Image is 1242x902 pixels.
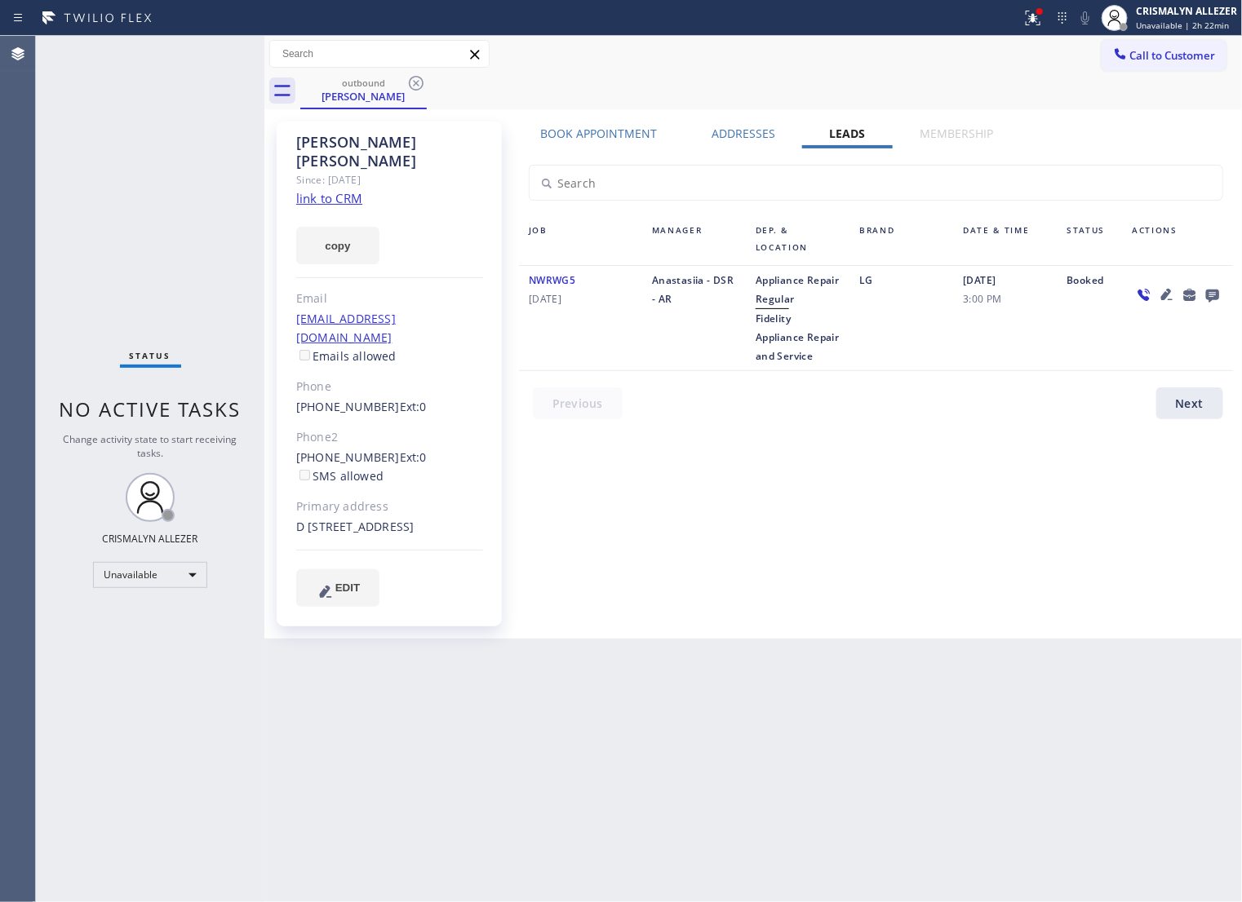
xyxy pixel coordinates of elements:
[756,273,839,306] span: Appliance Repair Regular
[296,399,400,414] a: [PHONE_NUMBER]
[1123,222,1233,260] div: Actions
[953,222,1057,260] div: Date & Time
[830,126,866,141] label: Leads
[296,569,379,607] button: EDIT
[712,126,775,141] label: Addresses
[296,311,396,345] a: [EMAIL_ADDRESS][DOMAIN_NAME]
[93,562,207,588] div: Unavailable
[296,497,483,516] div: Primary address
[1058,222,1123,260] div: Status
[1136,20,1229,31] span: Unavailable | 2h 22min
[296,190,362,206] a: link to CRM
[953,271,1057,365] div: [DATE]
[529,273,575,287] span: NWRWG5
[296,227,379,264] button: copy
[756,312,839,363] span: Fidelity Appliance Repair and Service
[302,89,425,104] div: [PERSON_NAME]
[519,222,642,260] div: Job
[299,350,310,360] input: Emails allowed
[296,133,483,170] div: [PERSON_NAME] [PERSON_NAME]
[64,432,237,460] span: Change activity state to start receiving tasks.
[296,170,483,189] div: Since: [DATE]
[1130,48,1216,63] span: Call to Customer
[296,468,384,484] label: SMS allowed
[296,348,397,364] label: Emails allowed
[270,41,489,67] input: Search
[920,126,994,141] label: Membership
[746,222,849,260] div: Dep. & Location
[529,290,632,308] span: [DATE]
[1102,40,1226,71] button: Call to Customer
[849,222,953,260] div: Brand
[296,449,400,465] a: [PHONE_NUMBER]
[642,271,746,365] div: Anastasiia - DSR - AR
[963,290,1047,308] span: 3:00 PM
[335,581,360,594] span: EDIT
[296,378,483,396] div: Phone
[540,126,657,141] label: Book Appointment
[302,77,425,89] div: outbound
[130,350,171,361] span: Status
[642,222,746,260] div: Manager
[296,428,483,447] div: Phone2
[302,73,425,108] div: Sarah Davies
[296,290,483,308] div: Email
[296,518,483,537] div: D [STREET_ADDRESS]
[849,271,953,365] div: LG
[60,396,242,422] span: No active tasks
[1136,4,1237,18] div: CRISMALYN ALLEZER
[1074,7,1097,29] button: Mute
[103,532,198,546] div: CRISMALYN ALLEZER
[1058,271,1123,365] div: Booked
[400,449,427,465] span: Ext: 0
[530,166,1222,200] input: Search
[299,470,310,480] input: SMS allowed
[400,399,427,414] span: Ext: 0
